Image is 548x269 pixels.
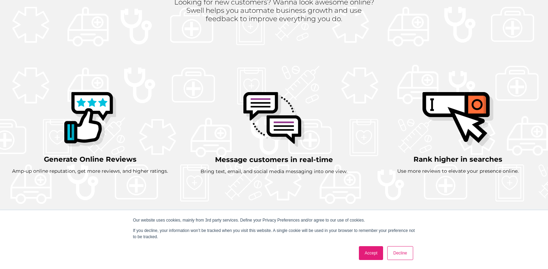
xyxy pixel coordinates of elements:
[201,168,347,174] span: Bring text, email, and social media messaging into one view.
[215,155,333,164] span: Message customers in real-time
[44,155,137,163] span: Generate Online Reviews
[414,155,502,163] span: Rank higher in searches
[206,15,342,23] span: feedback to improve everything you do.
[243,92,304,147] img: Messenger-purple
[387,246,413,260] a: Decline
[186,6,362,15] span: Swell helps you automate business growth and use
[64,92,116,146] img: Reviews-blue
[397,168,519,174] span: Use more reviews to elevate your presence online.
[359,246,383,260] a: Accept
[133,227,415,240] p: If you decline, your information won’t be tracked when you visit this website. A single cookie wi...
[422,92,493,146] img: Search-orange
[12,168,168,174] span: Amp-up online reputation, get more reviews, and higher ratings.
[133,217,415,223] p: Our website uses cookies, mainly from 3rd party services. Define your Privacy Preferences and/or ...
